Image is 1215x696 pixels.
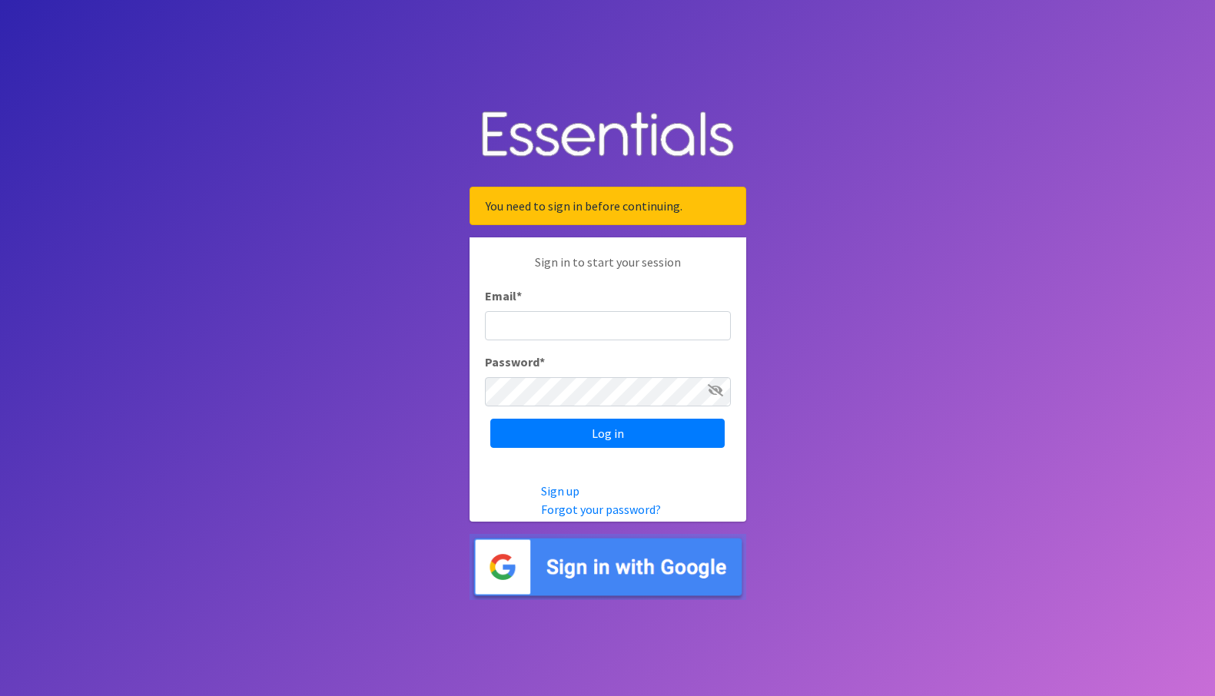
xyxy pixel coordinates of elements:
[470,187,746,225] div: You need to sign in before continuing.
[516,288,522,303] abbr: required
[490,419,725,448] input: Log in
[485,287,522,305] label: Email
[541,502,661,517] a: Forgot your password?
[470,96,746,175] img: Human Essentials
[539,354,545,370] abbr: required
[485,353,545,371] label: Password
[485,253,731,287] p: Sign in to start your session
[470,534,746,601] img: Sign in with Google
[541,483,579,499] a: Sign up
